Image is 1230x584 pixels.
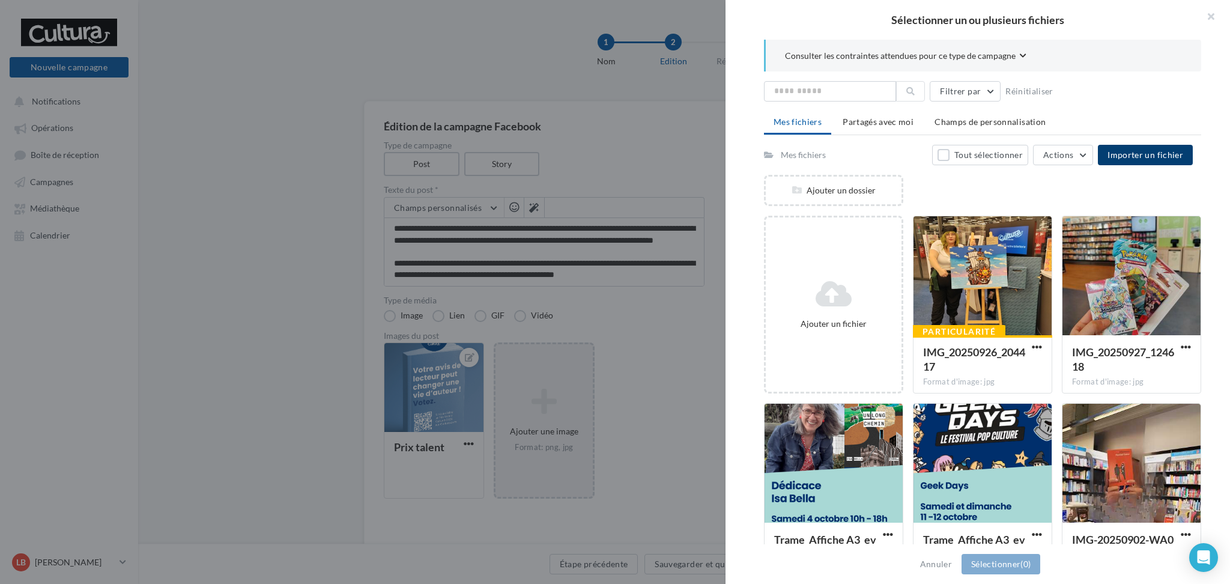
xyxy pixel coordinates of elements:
[1098,145,1193,165] button: Importer un fichier
[923,533,1025,561] span: Trame_Affiche A3_evenement_2024.pptx (32)
[1072,533,1174,561] span: IMG-20250902-WA0018
[1189,543,1218,572] div: Open Intercom Messenger
[785,49,1026,64] button: Consulter les contraintes attendues pour ce type de campagne
[1107,150,1183,160] span: Importer un fichier
[774,533,876,561] span: Trame_Affiche A3_evenement_2024.pptx (34)
[1020,559,1031,569] span: (0)
[785,50,1016,62] span: Consulter les contraintes attendues pour ce type de campagne
[771,318,897,330] div: Ajouter un fichier
[923,345,1025,373] span: IMG_20250926_204417
[923,377,1042,388] div: Format d'image: jpg
[1001,84,1058,99] button: Réinitialiser
[915,557,957,571] button: Annuler
[962,554,1040,574] button: Sélectionner(0)
[1043,150,1073,160] span: Actions
[1033,145,1093,165] button: Actions
[745,14,1211,25] h2: Sélectionner un ou plusieurs fichiers
[913,325,1005,338] div: Particularité
[774,117,822,127] span: Mes fichiers
[930,81,1001,102] button: Filtrer par
[1072,377,1191,388] div: Format d'image: jpg
[935,117,1046,127] span: Champs de personnalisation
[843,117,913,127] span: Partagés avec moi
[766,184,901,196] div: Ajouter un dossier
[1072,345,1174,373] span: IMG_20250927_124618
[781,149,826,161] div: Mes fichiers
[932,145,1028,165] button: Tout sélectionner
